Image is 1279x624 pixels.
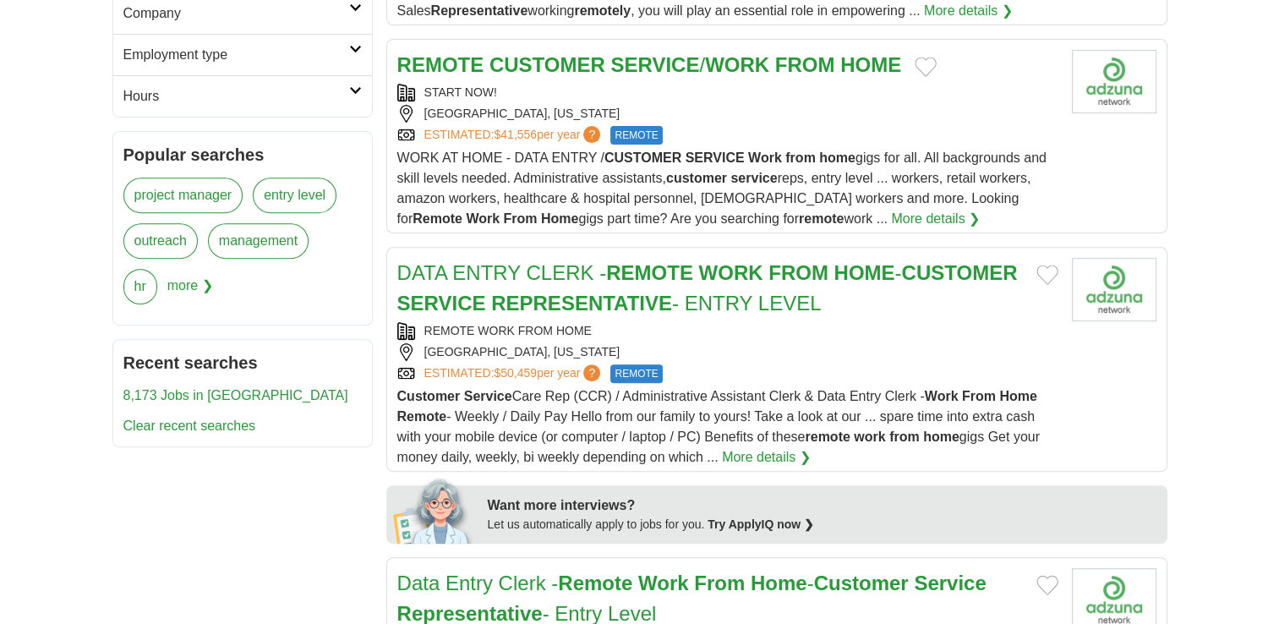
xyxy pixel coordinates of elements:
div: [GEOGRAPHIC_DATA], [US_STATE] [397,343,1058,361]
img: apply-iq-scientist.png [393,476,475,544]
h2: Employment type [123,45,349,65]
strong: CUSTOMER [489,53,605,76]
strong: HOME [834,261,894,284]
strong: work [854,430,885,444]
a: entry level [253,178,336,213]
div: REMOTE WORK FROM HOME [397,322,1058,340]
a: Hours [113,75,372,117]
img: Company logo [1072,50,1156,113]
strong: remote [805,430,850,444]
span: WORK AT HOME - DATA ENTRY / gigs for all. All backgrounds and skill levels needed. Administrative... [397,151,1047,226]
strong: Work [925,389,959,403]
strong: HOME [840,53,901,76]
h2: Hours [123,86,349,107]
a: ESTIMATED:$41,556per year? [424,126,604,145]
button: Add to favorite jobs [1036,265,1058,285]
strong: Service [464,389,512,403]
span: $50,459 [494,366,537,380]
button: Add to favorite jobs [1036,575,1058,595]
a: DATA ENTRY CLERK -REMOTE WORK FROM HOME-CUSTOMER SERVICE REPRESENTATIVE- ENTRY LEVEL [397,261,1018,315]
strong: service [730,171,777,185]
a: More details ❯ [891,209,980,229]
h2: Company [123,3,349,24]
img: Company logo [1072,258,1156,321]
strong: SERVICE [610,53,699,76]
strong: Customer [397,389,461,403]
div: Let us automatically apply to jobs for you. [488,516,1157,534]
strong: customer [666,171,727,185]
strong: Home [999,389,1036,403]
strong: Remote [558,572,632,594]
strong: home [923,430,959,444]
strong: Customer [814,572,909,594]
strong: FROM [768,261,828,284]
strong: Work [466,211,500,226]
strong: home [819,151,855,165]
a: hr [123,269,157,304]
strong: Home [751,572,807,594]
strong: Representative [431,3,528,18]
button: Add to favorite jobs [915,57,937,77]
strong: CUSTOMER [604,151,681,165]
strong: Work [638,572,689,594]
a: REMOTE CUSTOMER SERVICE/WORK FROM HOME [397,53,902,76]
span: $41,556 [494,128,537,141]
strong: Remote [413,211,462,226]
h2: Popular searches [123,142,362,167]
a: project manager [123,178,243,213]
strong: Work [748,151,782,165]
strong: remote [799,211,844,226]
a: management [208,223,309,259]
div: Want more interviews? [488,495,1157,516]
a: outreach [123,223,198,259]
strong: From [503,211,537,226]
strong: From [962,389,996,403]
span: REMOTE [610,364,662,383]
strong: FROM [775,53,835,76]
a: Employment type [113,34,372,75]
strong: Remote [397,409,447,424]
strong: WORK [698,261,762,284]
a: Try ApplyIQ now ❯ [708,517,814,531]
div: START NOW! [397,84,1058,101]
strong: SERVICE [397,292,486,315]
strong: From [694,572,745,594]
span: ? [583,126,600,143]
a: More details ❯ [722,447,811,468]
span: Care Rep (CCR) / Administrative Assistant Clerk & Data Entry Clerk - - Weekly / Daily Pay Hello f... [397,389,1040,464]
strong: REMOTE [606,261,693,284]
span: ? [583,364,600,381]
strong: from [889,430,920,444]
a: More details ❯ [924,1,1013,21]
strong: REMOTE [397,53,484,76]
a: 8,173 Jobs in [GEOGRAPHIC_DATA] [123,388,348,402]
strong: from [785,151,816,165]
strong: remotely [574,3,631,18]
strong: SERVICE [686,151,745,165]
a: ESTIMATED:$50,459per year? [424,364,604,383]
strong: Service [914,572,986,594]
strong: WORK [705,53,769,76]
div: [GEOGRAPHIC_DATA], [US_STATE] [397,105,1058,123]
span: more ❯ [167,269,213,315]
strong: REPRESENTATIVE [491,292,672,315]
h2: Recent searches [123,350,362,375]
span: REMOTE [610,126,662,145]
a: Clear recent searches [123,419,256,433]
strong: CUSTOMER [901,261,1017,284]
strong: Home [541,211,578,226]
